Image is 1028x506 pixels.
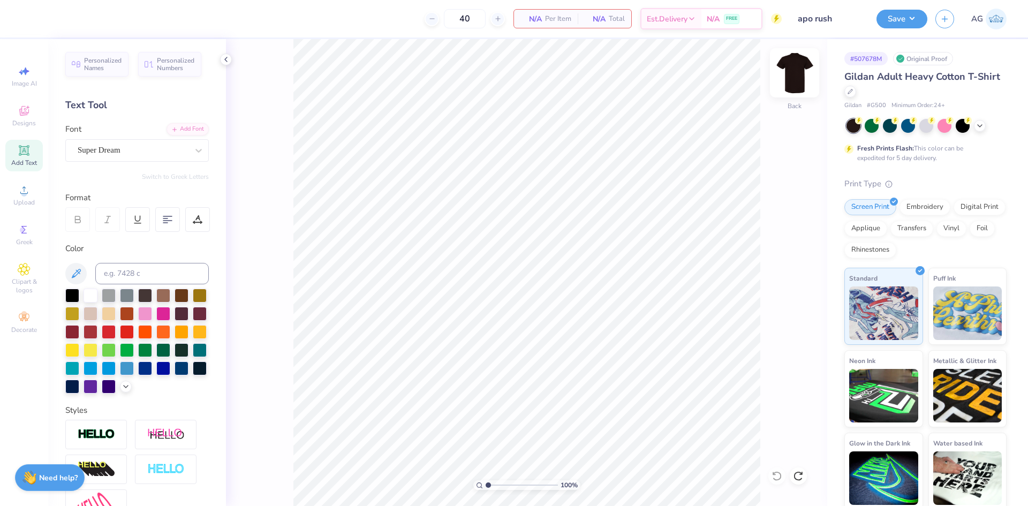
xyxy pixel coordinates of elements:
div: Color [65,243,209,255]
input: e.g. 7428 c [95,263,209,284]
img: Back [773,51,816,94]
input: – – [444,9,486,28]
span: Add Text [11,158,37,167]
strong: Need help? [39,473,78,483]
span: Glow in the Dark Ink [849,437,910,449]
a: AG [971,9,1007,29]
span: FREE [726,15,737,22]
span: AG [971,13,983,25]
img: Negative Space [147,463,185,475]
button: Switch to Greek Letters [142,172,209,181]
img: Stroke [78,428,115,441]
span: Clipart & logos [5,277,43,294]
div: Vinyl [936,221,966,237]
div: Embroidery [899,199,950,215]
span: Total [609,13,625,25]
span: Personalized Names [84,57,122,72]
strong: Fresh Prints Flash: [857,144,914,153]
button: Save [876,10,927,28]
span: Image AI [12,79,37,88]
div: Screen Print [844,199,896,215]
span: Minimum Order: 24 + [891,101,945,110]
img: Shadow [147,428,185,441]
span: 100 % [561,480,578,490]
img: Metallic & Glitter Ink [933,369,1002,422]
span: N/A [520,13,542,25]
span: Greek [16,238,33,246]
img: Water based Ink [933,451,1002,505]
span: N/A [707,13,720,25]
span: Est. Delivery [647,13,687,25]
span: Decorate [11,326,37,334]
span: Designs [12,119,36,127]
span: Per Item [545,13,571,25]
div: Applique [844,221,887,237]
div: This color can be expedited for 5 day delivery. [857,144,989,163]
span: Water based Ink [933,437,982,449]
span: Standard [849,273,878,284]
div: Original Proof [893,52,953,65]
span: N/A [584,13,606,25]
div: # 507678M [844,52,888,65]
span: Neon Ink [849,355,875,366]
label: Font [65,123,81,135]
img: Neon Ink [849,369,918,422]
img: Aljosh Eyron Garcia [986,9,1007,29]
div: Print Type [844,178,1007,190]
span: Puff Ink [933,273,956,284]
span: Personalized Numbers [157,57,195,72]
div: Text Tool [65,98,209,112]
span: Gildan [844,101,861,110]
div: Styles [65,404,209,417]
img: Glow in the Dark Ink [849,451,918,505]
input: Untitled Design [790,8,868,29]
span: Upload [13,198,35,207]
div: Add Font [167,123,209,135]
img: Puff Ink [933,286,1002,340]
div: Rhinestones [844,242,896,258]
div: Digital Print [954,199,1006,215]
img: 3d Illusion [78,461,115,478]
div: Foil [970,221,995,237]
div: Format [65,192,210,204]
span: Metallic & Glitter Ink [933,355,996,366]
span: Gildan Adult Heavy Cotton T-Shirt [844,70,1000,83]
span: # G500 [867,101,886,110]
div: Transfers [890,221,933,237]
img: Standard [849,286,918,340]
div: Back [788,101,802,111]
